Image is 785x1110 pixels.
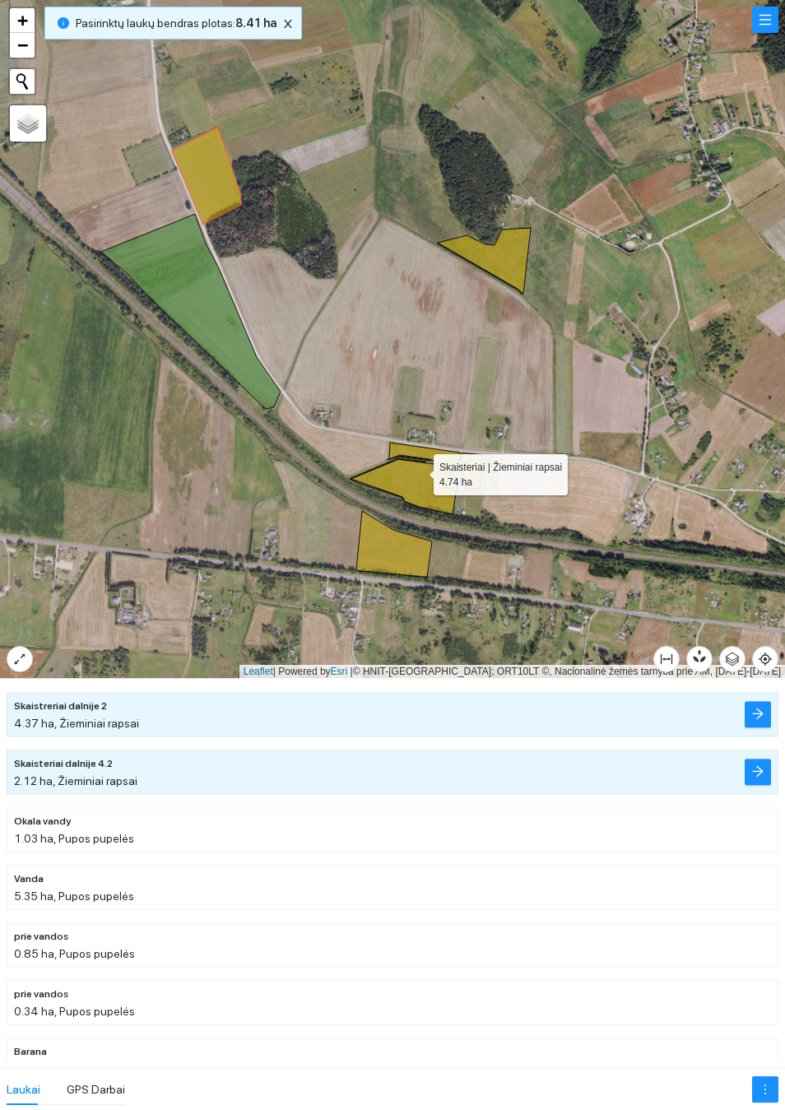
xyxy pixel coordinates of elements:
[17,10,28,30] span: +
[10,105,46,142] a: Layers
[14,987,68,1002] span: prie vandos
[10,8,35,33] a: Zoom in
[14,774,137,787] span: 2.12 ha, Žieminiai rapsai
[14,814,71,829] span: Okala vandy
[14,947,135,960] span: 0.85 ha, Pupos pupelės
[14,717,139,730] span: 4.37 ha, Žieminiai rapsai
[14,929,68,945] span: prie vandos
[753,1083,778,1096] span: more
[7,646,33,672] button: expand-alt
[279,18,297,30] span: close
[10,69,35,94] button: Initiate a new search
[751,764,764,780] span: arrow-right
[14,832,134,845] span: 1.03 ha, Pupos pupelės
[239,665,785,679] div: | Powered by © HNIT-[GEOGRAPHIC_DATA]; ORT10LT ©, Nacionalinė žemės tarnyba prie AM, [DATE]-[DATE]
[244,666,273,677] a: Leaflet
[67,1080,125,1098] div: GPS Darbai
[14,1005,135,1018] span: 0.34 ha, Pupos pupelės
[278,14,298,34] button: close
[76,14,276,32] span: Pasirinktų laukų bendras plotas :
[7,653,32,666] span: expand-alt
[753,653,778,666] span: aim
[7,1080,40,1098] div: Laukai
[14,871,44,887] span: Vanda
[331,666,348,677] a: Esri
[653,646,680,672] button: column-width
[14,699,107,714] span: Skaistreriai dalnije 2
[17,35,28,55] span: −
[745,759,771,785] button: arrow-right
[10,33,35,58] a: Zoom out
[14,1044,47,1060] span: Barana
[752,646,778,672] button: aim
[351,666,353,677] span: |
[654,653,679,666] span: column-width
[751,707,764,722] span: arrow-right
[752,1076,778,1103] button: more
[14,889,134,903] span: 5.35 ha, Pupos pupelės
[745,701,771,727] button: arrow-right
[58,17,69,29] span: info-circle
[752,7,778,33] button: menu
[14,756,113,772] span: Skaisteriai dalnije 4.2
[235,16,276,30] b: 8.41 ha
